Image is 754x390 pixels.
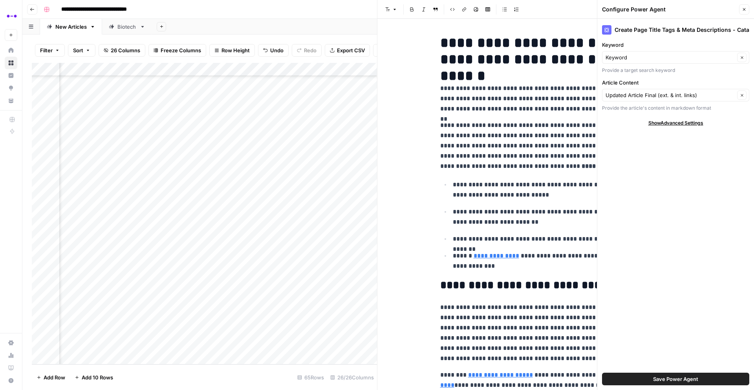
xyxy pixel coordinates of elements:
[209,44,255,57] button: Row Height
[82,373,113,381] span: Add 10 Rows
[5,337,17,349] a: Settings
[653,375,698,383] span: Save Power Agent
[294,371,327,384] div: 65 Rows
[337,46,365,54] span: Export CSV
[602,105,749,112] div: Provide the article's content in markdown format
[5,374,17,387] button: Help + Support
[44,373,65,381] span: Add Row
[70,371,118,384] button: Add 10 Rows
[99,44,145,57] button: 26 Columns
[102,19,152,35] a: Biotech
[602,67,749,74] div: Provide a target search keyword
[40,19,102,35] a: New Articles
[270,46,284,54] span: Undo
[35,44,65,57] button: Filter
[5,349,17,362] a: Usage
[148,44,206,57] button: Freeze Columns
[258,44,289,57] button: Undo
[5,44,17,57] a: Home
[648,120,703,127] span: Show Advanced Settings
[55,23,87,31] div: New Articles
[606,53,735,61] input: Keyword
[602,25,749,35] div: Create Page Title Tags & Meta Descriptions - Cata
[32,371,70,384] button: Add Row
[5,9,19,23] img: Abacum Logo
[5,362,17,374] a: Learning Hub
[68,44,95,57] button: Sort
[40,46,53,54] span: Filter
[161,46,201,54] span: Freeze Columns
[5,69,17,82] a: Insights
[73,46,83,54] span: Sort
[111,46,140,54] span: 26 Columns
[304,46,317,54] span: Redo
[5,82,17,94] a: Opportunities
[325,44,370,57] button: Export CSV
[221,46,250,54] span: Row Height
[606,91,735,99] input: Updated Article Final (ext. & int. links)
[602,41,749,49] label: Keyword
[292,44,322,57] button: Redo
[117,23,137,31] div: Biotech
[5,57,17,69] a: Browse
[602,373,749,385] button: Save Power Agent
[5,94,17,107] a: Your Data
[327,371,377,384] div: 26/26 Columns
[5,6,17,26] button: Workspace: Abacum
[602,79,749,86] label: Article Content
